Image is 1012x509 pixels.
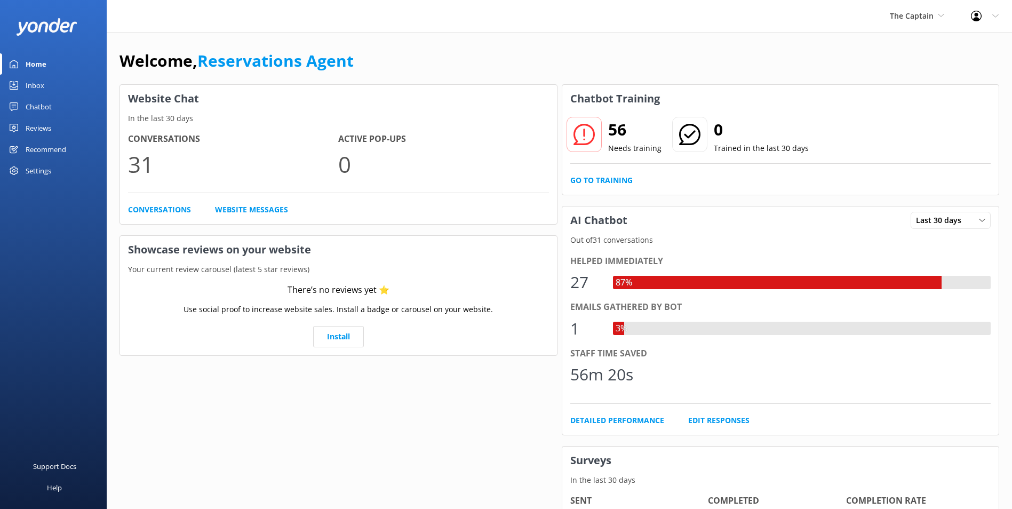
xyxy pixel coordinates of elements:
h4: Active Pop-ups [338,132,548,146]
div: 87% [613,276,635,290]
div: There’s no reviews yet ⭐ [288,283,389,297]
p: In the last 30 days [120,113,557,124]
img: yonder-white-logo.png [16,18,77,36]
div: Support Docs [33,456,76,477]
div: Settings [26,160,51,181]
div: Chatbot [26,96,52,117]
p: In the last 30 days [562,474,999,486]
p: Out of 31 conversations [562,234,999,246]
a: Install [313,326,364,347]
div: 27 [570,269,602,295]
div: 56m 20s [570,362,633,387]
p: Use social proof to increase website sales. Install a badge or carousel on your website. [184,304,493,315]
a: Go to Training [570,174,633,186]
a: Detailed Performance [570,415,664,426]
div: Help [47,477,62,498]
p: Needs training [608,142,662,154]
div: Helped immediately [570,254,991,268]
h4: Conversations [128,132,338,146]
a: Conversations [128,204,191,216]
span: The Captain [890,11,934,21]
h2: 56 [608,117,662,142]
a: Reservations Agent [197,50,354,71]
div: Home [26,53,46,75]
div: Recommend [26,139,66,160]
h3: Website Chat [120,85,557,113]
a: Edit Responses [688,415,750,426]
div: Reviews [26,117,51,139]
h1: Welcome, [119,48,354,74]
p: Your current review carousel (latest 5 star reviews) [120,264,557,275]
h3: Showcase reviews on your website [120,236,557,264]
h4: Sent [570,494,708,508]
p: Trained in the last 30 days [714,142,809,154]
div: 3% [613,322,630,336]
h3: Chatbot Training [562,85,668,113]
p: 0 [338,146,548,182]
h3: AI Chatbot [562,206,635,234]
h4: Completion Rate [846,494,984,508]
h2: 0 [714,117,809,142]
div: 1 [570,316,602,341]
span: Last 30 days [916,214,968,226]
h4: Completed [708,494,846,508]
div: Emails gathered by bot [570,300,991,314]
div: Staff time saved [570,347,991,361]
div: Inbox [26,75,44,96]
p: 31 [128,146,338,182]
a: Website Messages [215,204,288,216]
h3: Surveys [562,447,999,474]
